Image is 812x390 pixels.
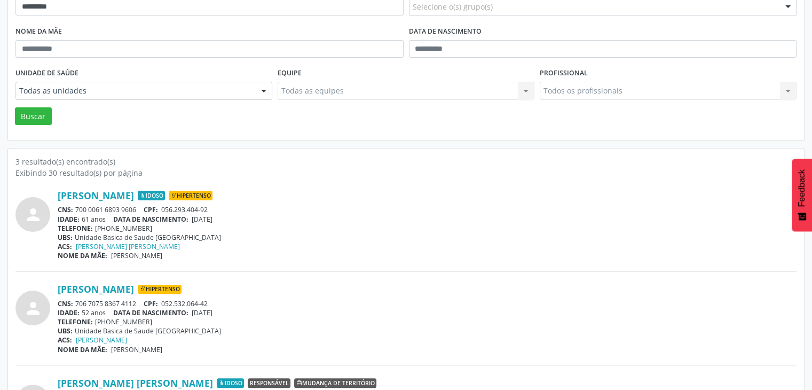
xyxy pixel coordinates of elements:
[58,205,797,214] div: 700 0061 6893 9606
[294,378,376,388] span: Mudança de território
[111,251,162,260] span: [PERSON_NAME]
[19,85,250,96] span: Todas as unidades
[58,242,72,251] span: ACS:
[15,65,78,82] label: Unidade de saúde
[76,242,180,251] a: [PERSON_NAME] [PERSON_NAME]
[23,205,43,224] i: person
[111,345,162,354] span: [PERSON_NAME]
[58,377,213,389] a: [PERSON_NAME] [PERSON_NAME]
[138,191,165,200] span: Idoso
[58,251,107,260] span: NOME DA MÃE:
[144,205,158,214] span: CPF:
[161,299,208,308] span: 052.532.064-42
[169,191,212,200] span: Hipertenso
[144,299,158,308] span: CPF:
[58,283,134,295] a: [PERSON_NAME]
[15,156,797,167] div: 3 resultado(s) encontrado(s)
[540,65,588,82] label: Profissional
[58,299,73,308] span: CNS:
[409,24,482,40] label: Data de nascimento
[76,336,127,345] a: [PERSON_NAME]
[138,285,182,294] span: Hipertenso
[58,308,797,317] div: 52 anos
[248,378,290,388] span: Responsável
[192,308,212,317] span: [DATE]
[58,224,93,233] span: TELEFONE:
[15,107,52,126] button: Buscar
[278,65,302,82] label: Equipe
[113,308,188,317] span: DATA DE NASCIMENTO:
[58,326,797,336] div: Unidade Basica de Saude [GEOGRAPHIC_DATA]
[23,299,43,318] i: person
[797,169,807,207] span: Feedback
[58,233,73,242] span: UBS:
[58,336,72,345] span: ACS:
[217,378,244,388] span: Idoso
[113,215,188,224] span: DATA DE NASCIMENTO:
[58,233,797,242] div: Unidade Basica de Saude [GEOGRAPHIC_DATA]
[58,299,797,308] div: 706 7075 8367 4112
[58,317,797,326] div: [PHONE_NUMBER]
[58,224,797,233] div: [PHONE_NUMBER]
[15,24,62,40] label: Nome da mãe
[792,159,812,231] button: Feedback - Mostrar pesquisa
[58,205,73,214] span: CNS:
[58,326,73,336] span: UBS:
[58,215,797,224] div: 61 anos
[15,167,797,178] div: Exibindo 30 resultado(s) por página
[58,317,93,326] span: TELEFONE:
[58,308,80,317] span: IDADE:
[58,190,134,201] a: [PERSON_NAME]
[58,345,107,354] span: NOME DA MÃE:
[161,205,208,214] span: 056.293.404-92
[58,215,80,224] span: IDADE:
[413,1,493,12] span: Selecione o(s) grupo(s)
[192,215,212,224] span: [DATE]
